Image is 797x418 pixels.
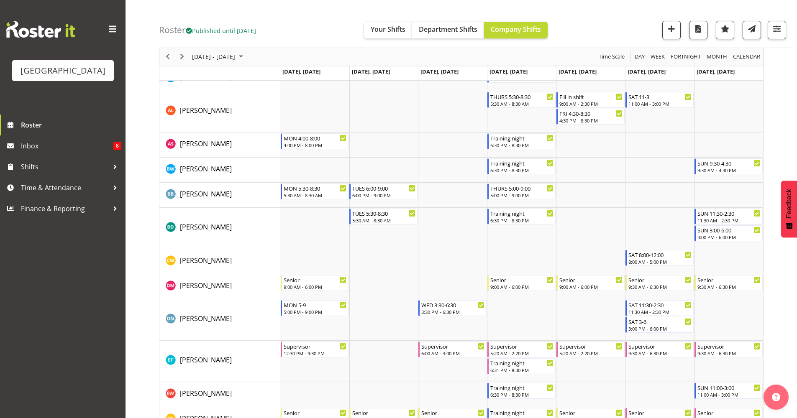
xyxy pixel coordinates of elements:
a: [PERSON_NAME] [180,139,232,149]
div: Senior [697,408,761,417]
div: 6:30 PM - 8:30 PM [490,167,554,173]
img: help-xxl-2.png [772,393,780,401]
a: [PERSON_NAME] [180,388,232,398]
td: Earl Foran resource [159,341,280,382]
div: Earl Foran"s event - Training night Begin From Thursday, October 16, 2025 at 6:31:00 PM GMT+13:00... [487,358,556,374]
div: Earl Foran"s event - Supervisor Begin From Monday, October 13, 2025 at 12:30:00 PM GMT+13:00 Ends... [281,342,349,357]
div: 9:30 AM - 6:30 PM [697,283,761,290]
span: Company Shifts [491,25,541,34]
div: Braedyn Dykes"s event - SUN 11:30-2:30 Begin From Sunday, October 19, 2025 at 11:30:00 AM GMT+13:... [694,209,763,224]
div: 9:00 AM - 6:00 PM [559,283,623,290]
div: Senior [352,408,415,417]
div: Braedyn Dykes"s event - SUN 3:00-6:00 Begin From Sunday, October 19, 2025 at 3:00:00 PM GMT+13:00... [694,225,763,241]
a: [PERSON_NAME] [180,222,232,232]
div: Supervisor [421,342,484,350]
td: Bradley Barton resource [159,183,280,208]
button: Company Shifts [484,22,548,38]
div: Bradley Barton"s event - MON 5:30-8:30 Begin From Monday, October 13, 2025 at 5:30:00 AM GMT+13:0... [281,184,349,199]
button: Download a PDF of the roster according to the set date range. [689,21,707,39]
button: Timeline Month [705,52,729,62]
div: Senior [421,408,484,417]
div: Drew Nielsen"s event - WED 3:30-6:30 Begin From Wednesday, October 15, 2025 at 3:30:00 PM GMT+13:... [418,300,487,316]
div: SUN 3:00-6:00 [697,226,761,234]
span: Time & Attendance [21,181,109,194]
button: Feedback - Show survey [781,181,797,237]
div: Senior [559,275,623,284]
button: Timeline Day [633,52,646,62]
div: THURS 5:00-9:00 [490,184,554,192]
button: Previous [162,52,174,62]
span: [PERSON_NAME] [180,139,232,148]
td: Braedyn Dykes resource [159,208,280,249]
span: Department Shifts [419,25,477,34]
div: October 13 - 19, 2025 [189,48,248,66]
div: 5:30 AM - 8:30 AM [490,100,554,107]
div: Training night [490,159,554,167]
span: Published until [DATE] [186,26,256,35]
div: 4:30 PM - 8:30 PM [559,117,623,124]
div: 6:30 PM - 8:30 PM [490,217,554,224]
button: Time Scale [597,52,626,62]
div: 6:00 AM - 3:00 PM [421,350,484,357]
div: SUN 9.30-4.30 [697,159,761,167]
td: Cain Wilson resource [159,249,280,274]
div: Devon Morris-Brown"s event - Senior Begin From Monday, October 13, 2025 at 9:00:00 AM GMT+13:00 E... [281,275,349,291]
div: Braedyn Dykes"s event - TUES 5:30-8:30 Begin From Tuesday, October 14, 2025 at 5:30:00 AM GMT+13:... [349,209,418,224]
div: 3:00 PM - 6:00 PM [628,325,692,332]
div: Senior [628,275,692,284]
div: Supervisor [697,342,761,350]
div: Fill in shift [559,92,623,101]
div: previous period [161,48,175,66]
div: Supervisor [559,342,623,350]
button: Highlight an important date within the roster. [716,21,734,39]
div: 9:00 AM - 2:30 PM [559,100,623,107]
div: 9:30 AM - 4:30 PM [697,167,761,173]
span: calendar [732,52,761,62]
button: Send a list of all shifts for the selected filtered period to all rostered employees. [743,21,761,39]
div: Devon Morris-Brown"s event - Senior Begin From Saturday, October 18, 2025 at 9:30:00 AM GMT+13:00... [625,275,694,291]
div: SAT 11-3 [628,92,692,101]
div: Devon Morris-Brown"s event - Senior Begin From Thursday, October 16, 2025 at 9:00:00 AM GMT+13:00... [487,275,556,291]
div: Alex Sansom"s event - MON 4:00-8:00 Begin From Monday, October 13, 2025 at 4:00:00 PM GMT+13:00 E... [281,133,349,149]
div: Alex Sansom"s event - Training night Begin From Thursday, October 16, 2025 at 6:30:00 PM GMT+13:0... [487,133,556,149]
div: MON 5-9 [284,301,347,309]
span: [PERSON_NAME] [180,164,232,173]
span: Day [634,52,646,62]
div: Cain Wilson"s event - SAT 8:00-12:00 Begin From Saturday, October 18, 2025 at 8:00:00 AM GMT+13:0... [625,250,694,266]
div: Bradley Barton"s event - TUES 6:00-9:00 Begin From Tuesday, October 14, 2025 at 6:00:00 PM GMT+13... [349,184,418,199]
span: [DATE], [DATE] [352,68,390,75]
div: Training night [490,134,554,142]
span: [DATE], [DATE] [628,68,666,75]
div: Drew Nielsen"s event - SAT 3-6 Begin From Saturday, October 18, 2025 at 3:00:00 PM GMT+13:00 Ends... [625,317,694,333]
span: Week [650,52,666,62]
div: FRI 4:30-8:30 [559,109,623,117]
div: 9:00 AM - 6:00 PM [490,283,554,290]
div: Senior [628,408,692,417]
div: Devon Morris-Brown"s event - Senior Begin From Sunday, October 19, 2025 at 9:30:00 AM GMT+13:00 E... [694,275,763,291]
div: Ben Wyatt"s event - Training night Begin From Thursday, October 16, 2025 at 6:30:00 PM GMT+13:00 ... [487,158,556,174]
span: [PERSON_NAME] [180,281,232,290]
div: 5:30 AM - 8:30 AM [352,217,415,224]
div: 5:20 AM - 2:20 PM [559,350,623,357]
div: Alex Laverty"s event - Fill in shift Begin From Friday, October 17, 2025 at 9:00:00 AM GMT+13:00 ... [556,92,625,108]
span: [PERSON_NAME] [180,106,232,115]
div: Emily Wheeler"s event - Training night Begin From Thursday, October 16, 2025 at 6:30:00 PM GMT+13... [487,383,556,399]
td: Emily Wheeler resource [159,382,280,407]
div: Ben Wyatt"s event - SUN 9.30-4.30 Begin From Sunday, October 19, 2025 at 9:30:00 AM GMT+13:00 End... [694,158,763,174]
span: [PERSON_NAME] [180,189,232,199]
div: Training night [490,209,554,217]
a: [PERSON_NAME] [180,355,232,365]
img: Rosterit website logo [6,21,75,38]
button: Fortnight [669,52,702,62]
div: Supervisor [490,342,554,350]
div: 4:00 PM - 8:00 PM [284,142,347,148]
div: Devon Morris-Brown"s event - Senior Begin From Friday, October 17, 2025 at 9:00:00 AM GMT+13:00 E... [556,275,625,291]
div: Supervisor [628,342,692,350]
span: [DATE], [DATE] [282,68,320,75]
div: Senior [284,275,347,284]
span: Finance & Reporting [21,202,109,215]
div: SAT 3-6 [628,317,692,326]
div: Drew Nielsen"s event - MON 5-9 Begin From Monday, October 13, 2025 at 5:00:00 PM GMT+13:00 Ends A... [281,300,349,316]
div: Senior [697,275,761,284]
div: WED 3:30-6:30 [421,301,484,309]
